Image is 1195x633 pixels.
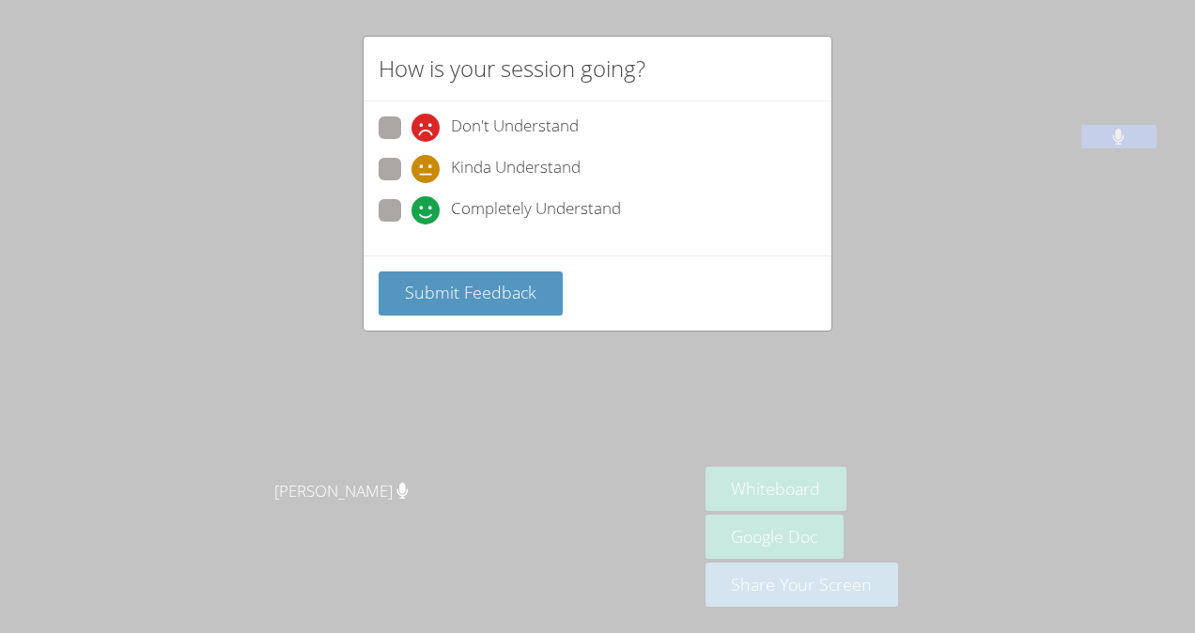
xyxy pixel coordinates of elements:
h2: How is your session going? [379,52,645,85]
button: Submit Feedback [379,271,563,316]
span: Kinda Understand [451,155,581,183]
span: Completely Understand [451,196,621,224]
span: Submit Feedback [405,281,536,303]
span: Don't Understand [451,114,579,142]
